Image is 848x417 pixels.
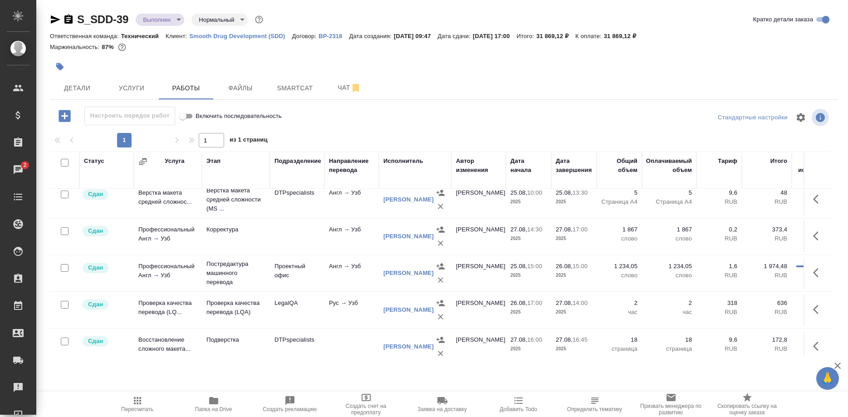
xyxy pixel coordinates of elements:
p: 10:00 [527,189,542,196]
button: Скопировать ссылку для ЯМессенджера [50,14,61,25]
p: RUB [701,197,737,206]
p: час [601,308,637,317]
a: [PERSON_NAME] [383,306,434,313]
a: 2 [2,158,34,181]
div: Менеджер проверил работу исполнителя, передает ее на следующий этап [82,262,129,274]
td: Англ → Узб [324,257,379,289]
p: 318 [701,299,737,308]
button: Назначить [434,186,447,200]
p: RUB [701,308,737,317]
p: 1 867 [601,225,637,234]
p: слово [647,234,692,243]
td: [PERSON_NAME] [451,257,506,289]
p: 1 234,05 [647,262,692,271]
p: 25.08, [556,189,573,196]
div: Менеджер проверил работу исполнителя, передает ее на следующий этап [82,188,129,201]
div: Услуга [165,157,184,166]
button: Здесь прячутся важные кнопки [808,299,829,320]
p: 5 [647,188,692,197]
div: Исполнитель [383,157,423,166]
p: RUB [701,234,737,243]
td: Англ → Узб [324,221,379,252]
div: Общий объем [601,157,637,175]
p: 636 [746,299,787,308]
p: 2025 [556,234,592,243]
span: Работы [164,83,208,94]
p: 373,4 [746,225,787,234]
p: ВР-2318 [319,33,349,39]
div: Менеджер проверил работу исполнителя, передает ее на следующий этап [82,225,129,237]
td: [PERSON_NAME] [451,331,506,363]
p: Ответственная команда: [50,33,121,39]
p: Сдан [88,263,103,272]
p: RUB [746,234,787,243]
p: Страница А4 [601,197,637,206]
p: 17:00 [527,299,542,306]
p: 27.08, [510,336,527,343]
span: Настроить таблицу [790,107,812,128]
p: 16:45 [573,336,588,343]
p: 1 974,48 [746,262,787,271]
p: Проверка качества перевода (LQA) [206,299,265,317]
button: Здесь прячутся важные кнопки [808,335,829,357]
button: Здесь прячутся важные кнопки [808,188,829,210]
a: [PERSON_NAME] [383,233,434,240]
button: Добавить работу [52,107,77,125]
span: 🙏 [820,369,835,388]
p: Smooth Drug Development (SDD) [189,33,292,39]
span: Чат [328,82,371,93]
div: Этап [206,157,221,166]
div: Прогресс исполнителя в SC [796,157,837,184]
span: Включить последовательность [196,112,282,121]
td: [PERSON_NAME] [451,184,506,216]
a: [PERSON_NAME] [383,196,434,203]
p: Сдан [88,337,103,346]
p: 2025 [510,308,547,317]
div: Выполнен [136,14,184,26]
p: 14:00 [573,299,588,306]
a: [PERSON_NAME] [383,343,434,350]
button: Здесь прячутся важные кнопки [808,262,829,284]
div: Статус [84,157,104,166]
p: RUB [746,344,787,353]
p: 2 [647,299,692,308]
p: Дата создания: [349,33,394,39]
a: S_SDD-39 [77,13,128,25]
button: Назначить [434,223,447,236]
td: Профессиональный Англ → Узб [134,221,202,252]
a: [PERSON_NAME] [383,270,434,276]
p: К оплате: [575,33,604,39]
button: Доп статусы указывают на важность/срочность заказа [253,14,265,25]
p: 25.08, [510,189,527,196]
p: 31 869,12 ₽ [536,33,575,39]
button: Выполнен [140,16,173,24]
button: Удалить [434,236,447,250]
p: [DATE] 09:47 [394,33,438,39]
p: 5 [601,188,637,197]
p: Сдан [88,226,103,235]
p: Маржинальность: [50,44,102,50]
p: 1 234,05 [601,262,637,271]
p: 2 [601,299,637,308]
div: Тариф [718,157,737,166]
p: Итого: [517,33,536,39]
p: 48 [746,188,787,197]
p: Дата сдачи: [438,33,473,39]
p: 27.08, [556,226,573,233]
p: 9,6 [701,188,737,197]
button: Скопировать ссылку [63,14,74,25]
div: Дата начала [510,157,547,175]
p: 172,8 [746,335,787,344]
a: ВР-2318 [319,32,349,39]
p: страница [647,344,692,353]
svg: Отписаться [350,83,361,93]
div: Дата завершения [556,157,592,175]
p: RUB [746,308,787,317]
span: 2 [18,161,32,170]
td: LegalQA [270,294,324,326]
p: Договор: [292,33,319,39]
p: 1 867 [647,225,692,234]
p: RUB [701,271,737,280]
div: split button [716,111,790,125]
button: Удалить [434,273,447,287]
